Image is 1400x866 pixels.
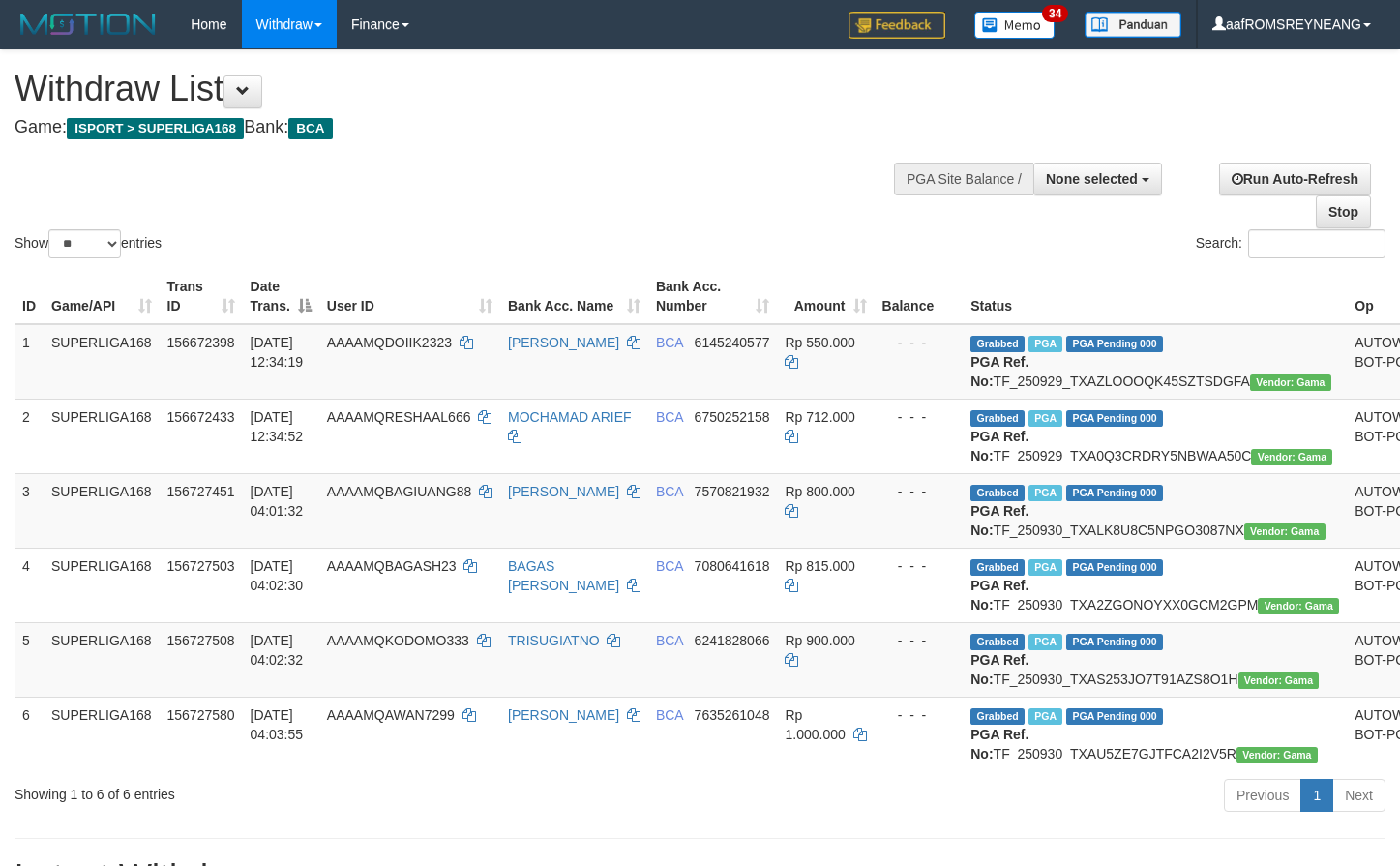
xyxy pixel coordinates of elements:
[970,354,1028,389] b: PGA Ref. No:
[1033,163,1162,195] button: None selected
[656,558,683,574] span: BCA
[319,269,500,324] th: User ID: activate to sort column ascending
[875,269,964,324] th: Balance
[695,335,770,350] span: Copy 6145240577 to clipboard
[785,335,854,350] span: Rp 550.000
[695,633,770,648] span: Copy 6241828066 to clipboard
[785,409,854,425] span: Rp 712.000
[656,335,683,350] span: BCA
[251,484,304,519] span: [DATE] 04:01:32
[963,697,1347,771] td: TF_250930_TXAU5ZE7GJTFCA2I2V5R
[1219,163,1371,195] a: Run Auto-Refresh
[327,409,471,425] span: AAAAMQRESHAAL666
[15,10,162,39] img: MOTION_logo.png
[44,622,160,697] td: SUPERLIGA168
[1258,598,1339,614] span: Vendor URL: https://trx31.1velocity.biz
[970,503,1028,538] b: PGA Ref. No:
[777,269,874,324] th: Amount: activate to sort column ascending
[15,70,914,108] h1: Withdraw List
[963,269,1347,324] th: Status
[1046,171,1138,187] span: None selected
[1042,5,1068,22] span: 34
[1066,708,1163,725] span: PGA Pending
[15,697,44,771] td: 6
[1066,634,1163,650] span: PGA Pending
[508,558,619,593] a: BAGAS [PERSON_NAME]
[656,707,683,723] span: BCA
[1066,485,1163,501] span: PGA Pending
[44,269,160,324] th: Game/API: activate to sort column ascending
[648,269,778,324] th: Bank Acc. Number: activate to sort column ascending
[500,269,648,324] th: Bank Acc. Name: activate to sort column ascending
[15,118,914,137] h4: Game: Bank:
[695,484,770,499] span: Copy 7570821932 to clipboard
[656,484,683,499] span: BCA
[695,558,770,574] span: Copy 7080641618 to clipboard
[15,548,44,622] td: 4
[882,556,956,576] div: - - -
[1028,634,1062,650] span: Marked by aafchoeunmanni
[251,409,304,444] span: [DATE] 12:34:52
[970,652,1028,687] b: PGA Ref. No:
[44,473,160,548] td: SUPERLIGA168
[1244,523,1326,540] span: Vendor URL: https://trx31.1velocity.biz
[15,324,44,400] td: 1
[970,708,1025,725] span: Grabbed
[243,269,319,324] th: Date Trans.: activate to sort column descending
[167,484,235,499] span: 156727451
[656,409,683,425] span: BCA
[15,399,44,473] td: 2
[963,399,1347,473] td: TF_250929_TXA0Q3CRDRY5NBWAA50C
[508,484,619,499] a: [PERSON_NAME]
[695,409,770,425] span: Copy 6750252158 to clipboard
[785,633,854,648] span: Rp 900.000
[15,269,44,324] th: ID
[327,707,455,723] span: AAAAMQAWAN7299
[882,333,956,352] div: - - -
[251,335,304,370] span: [DATE] 12:34:19
[1300,779,1333,812] a: 1
[48,229,121,258] select: Showentries
[1066,336,1163,352] span: PGA Pending
[1028,708,1062,725] span: Marked by aafchoeunmanni
[1066,559,1163,576] span: PGA Pending
[970,578,1028,612] b: PGA Ref. No:
[970,429,1028,463] b: PGA Ref. No:
[963,473,1347,548] td: TF_250930_TXALK8U8C5NPGO3087NX
[970,634,1025,650] span: Grabbed
[882,482,956,501] div: - - -
[970,336,1025,352] span: Grabbed
[785,707,845,742] span: Rp 1.000.000
[1028,410,1062,427] span: Marked by aafsoycanthlai
[882,705,956,725] div: - - -
[327,558,457,574] span: AAAAMQBAGASH23
[1248,229,1385,258] input: Search:
[1236,747,1318,763] span: Vendor URL: https://trx31.1velocity.biz
[251,633,304,668] span: [DATE] 04:02:32
[1316,195,1371,228] a: Stop
[1066,410,1163,427] span: PGA Pending
[1251,449,1332,465] span: Vendor URL: https://trx31.1velocity.biz
[327,335,452,350] span: AAAAMQDOIIK2323
[167,558,235,574] span: 156727503
[1238,672,1320,689] span: Vendor URL: https://trx31.1velocity.biz
[15,777,569,804] div: Showing 1 to 6 of 6 entries
[970,727,1028,761] b: PGA Ref. No:
[894,163,1033,195] div: PGA Site Balance /
[785,558,854,574] span: Rp 815.000
[1028,559,1062,576] span: Marked by aafchoeunmanni
[970,410,1025,427] span: Grabbed
[1028,485,1062,501] span: Marked by aafchoeunmanni
[160,269,243,324] th: Trans ID: activate to sort column ascending
[15,229,162,258] label: Show entries
[15,473,44,548] td: 3
[167,633,235,648] span: 156727508
[508,707,619,723] a: [PERSON_NAME]
[970,485,1025,501] span: Grabbed
[974,12,1056,39] img: Button%20Memo.svg
[1085,12,1181,38] img: panduan.png
[327,633,469,648] span: AAAAMQKODOMO333
[251,707,304,742] span: [DATE] 04:03:55
[1028,336,1062,352] span: Marked by aafsoycanthlai
[167,707,235,723] span: 156727580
